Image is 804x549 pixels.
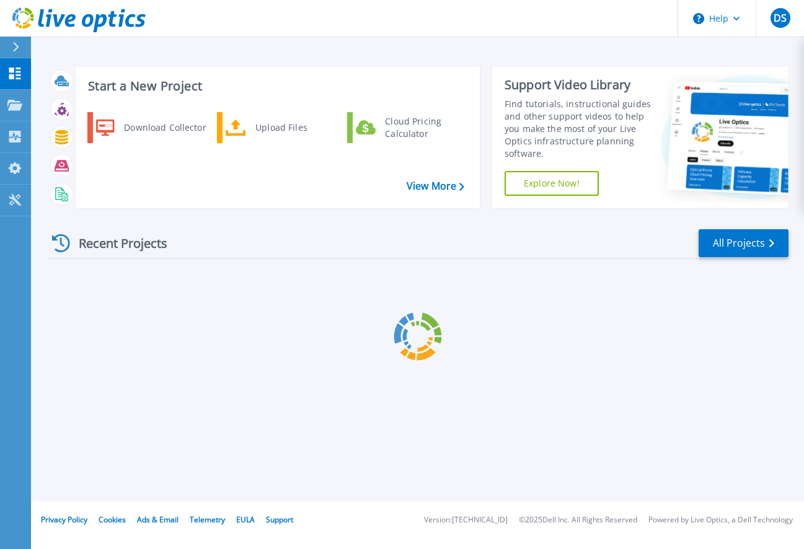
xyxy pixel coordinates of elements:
[379,115,470,140] div: Cloud Pricing Calculator
[699,229,789,257] a: All Projects
[137,514,179,525] a: Ads & Email
[424,516,508,524] li: Version: [TECHNICAL_ID]
[505,98,652,160] div: Find tutorials, instructional guides and other support videos to help you make the most of your L...
[648,516,793,524] li: Powered by Live Optics, a Dell Technology
[88,79,464,93] h3: Start a New Project
[774,13,787,23] span: DS
[249,115,341,140] div: Upload Files
[505,171,599,196] a: Explore Now!
[99,514,126,525] a: Cookies
[266,514,293,525] a: Support
[190,514,225,525] a: Telemetry
[48,228,184,258] div: Recent Projects
[217,112,344,143] a: Upload Files
[407,180,464,192] a: View More
[347,112,474,143] a: Cloud Pricing Calculator
[87,112,214,143] a: Download Collector
[118,115,211,140] div: Download Collector
[519,516,637,524] li: © 2025 Dell Inc. All Rights Reserved
[505,77,652,93] div: Support Video Library
[236,514,255,525] a: EULA
[41,514,87,525] a: Privacy Policy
